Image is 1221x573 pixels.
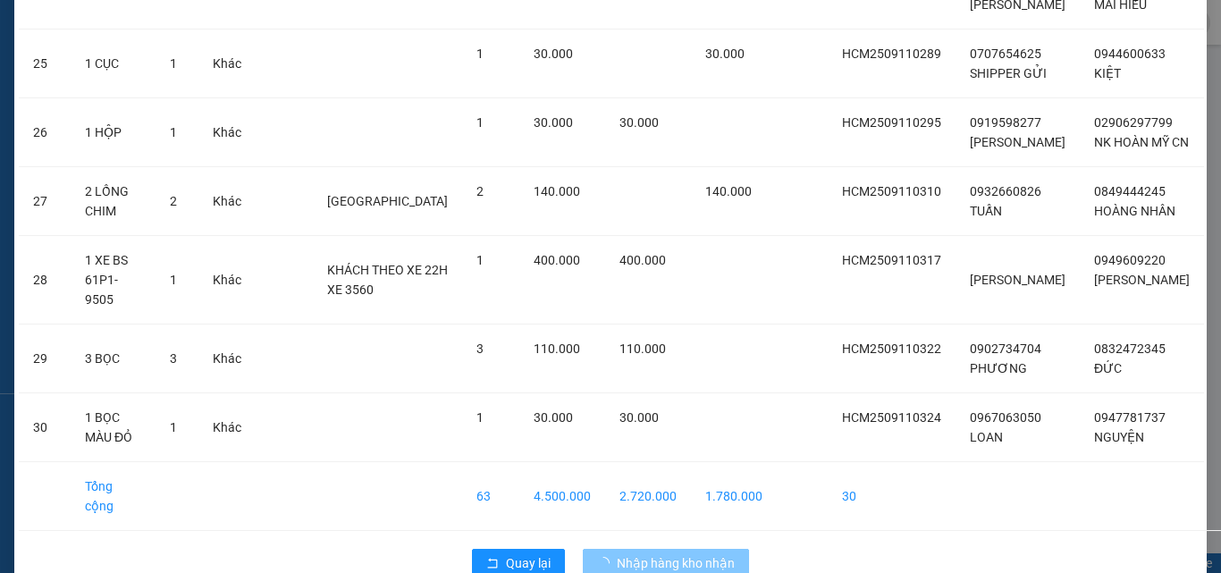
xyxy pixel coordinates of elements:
[170,56,177,71] span: 1
[170,194,177,208] span: 2
[534,410,573,425] span: 30.000
[842,46,941,61] span: HCM2509110289
[198,98,256,167] td: Khác
[970,135,1065,149] span: [PERSON_NAME]
[970,46,1041,61] span: 0707654625
[534,253,580,267] span: 400.000
[1094,430,1144,444] span: NGUYỆN
[619,115,659,130] span: 30.000
[71,29,156,98] td: 1 CỤC
[198,29,256,98] td: Khác
[476,253,484,267] span: 1
[71,324,156,393] td: 3 BỌC
[1094,115,1173,130] span: 02906297799
[170,125,177,139] span: 1
[19,393,71,462] td: 30
[842,341,941,356] span: HCM2509110322
[1094,361,1122,375] span: ĐỨC
[970,430,1003,444] span: LOAN
[170,273,177,287] span: 1
[970,410,1041,425] span: 0967063050
[198,324,256,393] td: Khác
[198,236,256,324] td: Khác
[19,236,71,324] td: 28
[19,29,71,98] td: 25
[619,341,666,356] span: 110.000
[327,194,448,208] span: [GEOGRAPHIC_DATA]
[619,253,666,267] span: 400.000
[476,184,484,198] span: 2
[534,341,580,356] span: 110.000
[1094,204,1175,218] span: HOÀNG NHÂN
[597,557,617,569] span: loading
[462,462,519,531] td: 63
[1094,66,1121,80] span: KIỆT
[828,462,956,531] td: 30
[970,361,1027,375] span: PHƯƠNG
[19,324,71,393] td: 29
[198,393,256,462] td: Khác
[534,115,573,130] span: 30.000
[71,236,156,324] td: 1 XE BS 61P1-9505
[476,46,484,61] span: 1
[842,410,941,425] span: HCM2509110324
[198,167,256,236] td: Khác
[970,66,1047,80] span: SHIPPER GỬI
[71,167,156,236] td: 2 LỒNG CHIM
[970,273,1065,287] span: [PERSON_NAME]
[691,462,777,531] td: 1.780.000
[71,462,156,531] td: Tổng cộng
[705,46,745,61] span: 30.000
[1094,273,1190,287] span: [PERSON_NAME]
[619,410,659,425] span: 30.000
[534,46,573,61] span: 30.000
[1094,410,1166,425] span: 0947781737
[1094,341,1166,356] span: 0832472345
[476,341,484,356] span: 3
[476,115,484,130] span: 1
[170,420,177,434] span: 1
[1094,46,1166,61] span: 0944600633
[71,393,156,462] td: 1 BỌC MÀU ĐỎ
[970,341,1041,356] span: 0902734704
[71,98,156,167] td: 1 HỘP
[476,410,484,425] span: 1
[1094,184,1166,198] span: 0849444245
[605,462,691,531] td: 2.720.000
[842,115,941,130] span: HCM2509110295
[1094,135,1189,149] span: NK HOÀN MỸ CN
[1094,253,1166,267] span: 0949609220
[842,253,941,267] span: HCM2509110317
[970,204,1002,218] span: TUẤN
[506,553,551,573] span: Quay lại
[170,351,177,366] span: 3
[970,184,1041,198] span: 0932660826
[519,462,605,531] td: 4.500.000
[486,557,499,571] span: rollback
[842,184,941,198] span: HCM2509110310
[534,184,580,198] span: 140.000
[19,98,71,167] td: 26
[327,263,448,297] span: KHÁCH THEO XE 22H XE 3560
[19,167,71,236] td: 27
[705,184,752,198] span: 140.000
[970,115,1041,130] span: 0919598277
[617,553,735,573] span: Nhập hàng kho nhận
